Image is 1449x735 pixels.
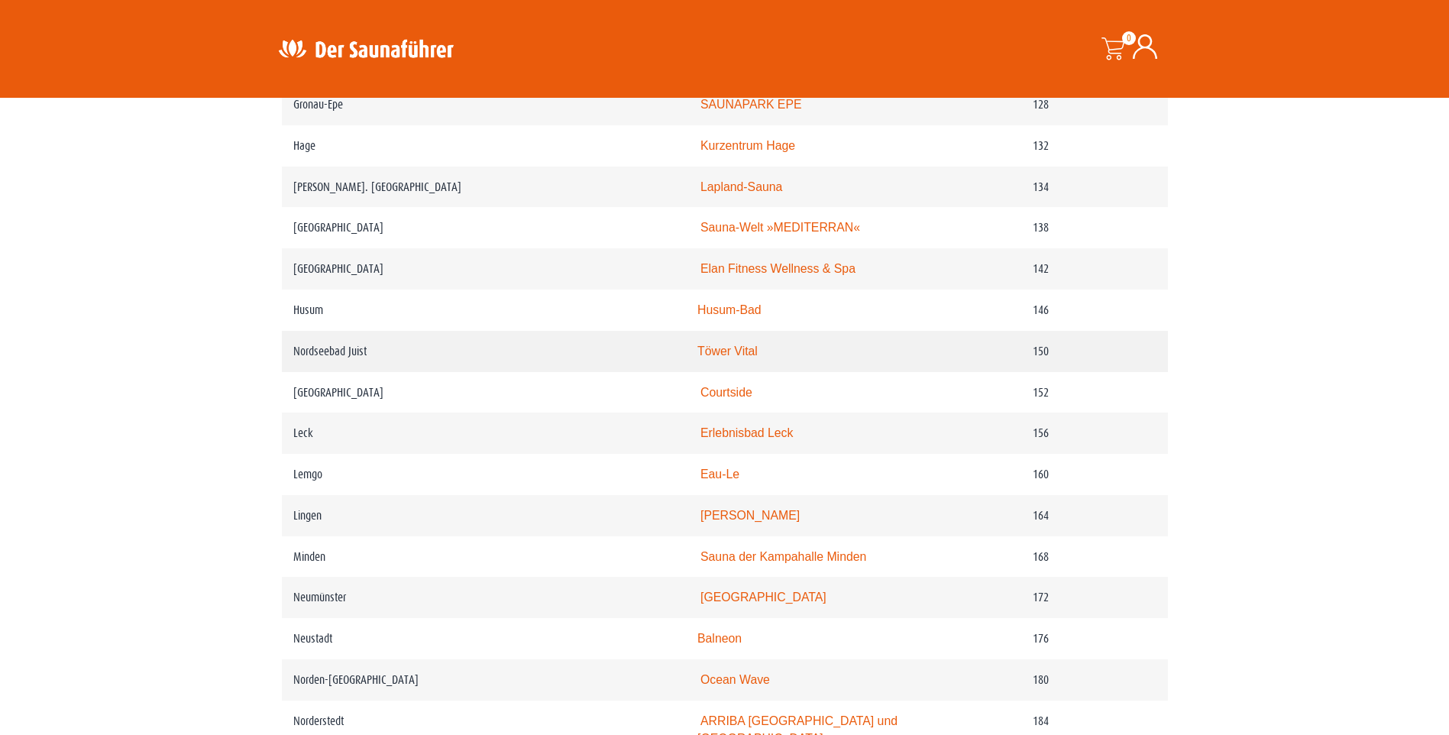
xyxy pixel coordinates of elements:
[700,386,752,399] a: Courtside
[700,468,739,481] a: Eau-Le
[1122,31,1136,45] span: 0
[282,495,687,536] td: Lingen
[700,426,793,439] a: Erlebnisbad Leck
[282,536,687,578] td: Minden
[700,550,866,563] a: Sauna der Kampahalle Minden
[700,139,795,152] a: Kurzentrum Hage
[1021,84,1168,125] td: 128
[1021,659,1168,701] td: 180
[1021,536,1168,578] td: 168
[282,331,687,372] td: Nordseebad Juist
[700,221,860,234] a: Sauna-Welt »MEDITERRAN«
[1021,331,1168,372] td: 150
[697,345,758,358] a: Töwer Vital
[700,673,770,686] a: Ocean Wave
[1021,167,1168,208] td: 134
[282,125,687,167] td: Hage
[700,98,802,111] a: SAUNAPARK EPE
[282,577,687,618] td: Neumünster
[282,248,687,290] td: [GEOGRAPHIC_DATA]
[282,413,687,454] td: Leck
[1021,207,1168,248] td: 138
[700,180,782,193] a: Lapland-Sauna
[1021,290,1168,331] td: 146
[282,84,687,125] td: Gronau-Epe
[700,262,855,275] a: Elan Fitness Wellness & Spa
[697,632,742,645] a: Balneon
[700,509,800,522] a: [PERSON_NAME]
[1021,125,1168,167] td: 132
[1021,577,1168,618] td: 172
[700,591,826,604] a: [GEOGRAPHIC_DATA]
[282,454,687,495] td: Lemgo
[282,207,687,248] td: [GEOGRAPHIC_DATA]
[1021,495,1168,536] td: 164
[282,167,687,208] td: [PERSON_NAME]. [GEOGRAPHIC_DATA]
[282,372,687,413] td: [GEOGRAPHIC_DATA]
[1021,618,1168,659] td: 176
[1021,413,1168,454] td: 156
[282,290,687,331] td: Husum
[1021,372,1168,413] td: 152
[1021,454,1168,495] td: 160
[1021,248,1168,290] td: 142
[697,303,762,316] a: Husum-Bad
[282,618,687,659] td: Neustadt
[282,659,687,701] td: Norden-[GEOGRAPHIC_DATA]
